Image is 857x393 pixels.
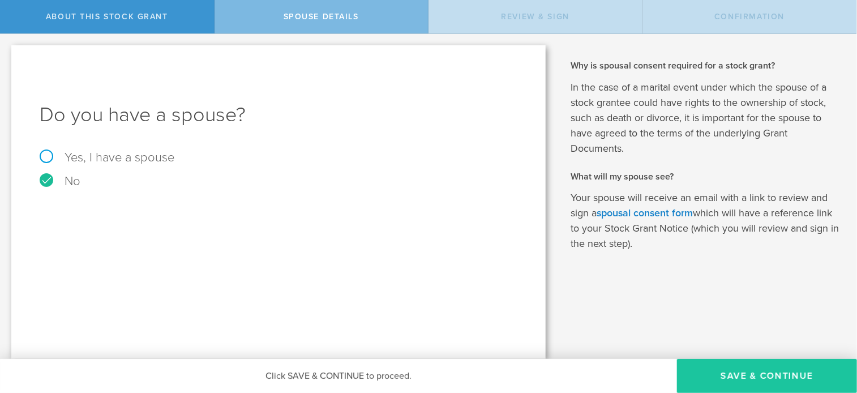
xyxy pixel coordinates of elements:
p: In the case of a marital event under which the spouse of a stock grantee could have rights to the... [571,80,840,156]
span: Review & Sign [501,12,569,22]
span: Spouse Details [284,12,359,22]
span: About this stock grant [46,12,168,22]
h2: What will my spouse see? [571,170,840,183]
h1: Do you have a spouse? [40,101,517,129]
p: Your spouse will receive an email with a link to review and sign a which will have a reference li... [571,190,840,251]
span: Confirmation [714,12,785,22]
label: No [40,175,517,187]
h2: Why is spousal consent required for a stock grant? [571,59,840,72]
a: spousal consent form [597,207,693,219]
label: Yes, I have a spouse [40,151,517,164]
button: Save & Continue [677,359,857,393]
